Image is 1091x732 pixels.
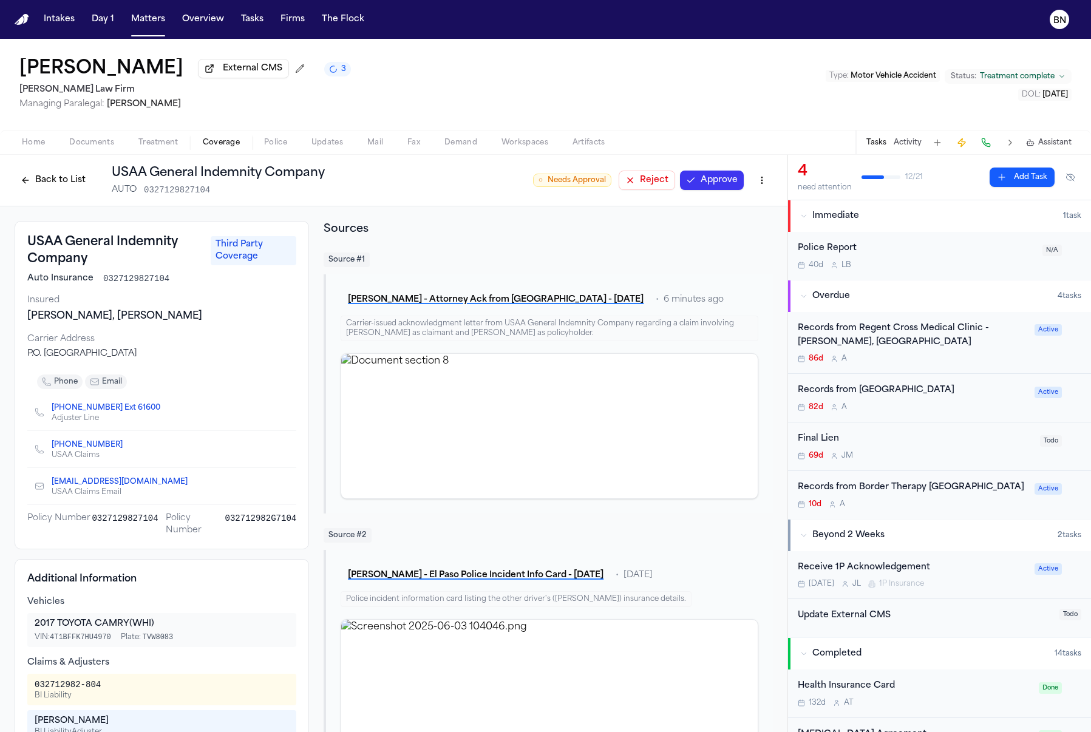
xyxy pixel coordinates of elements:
[1042,245,1062,256] span: N/A
[841,451,853,461] span: J M
[15,14,29,25] img: Finch Logo
[311,138,343,147] span: Updates
[990,168,1055,187] button: Add Task
[809,451,823,461] span: 69d
[798,384,1027,398] div: Records from [GEOGRAPHIC_DATA]
[798,561,1027,575] div: Receive 1P Acknowledgement
[1058,530,1081,540] span: 2 task s
[444,138,477,147] span: Demand
[788,200,1091,232] button: Immediate1task
[841,260,851,270] span: L B
[19,83,351,97] h2: [PERSON_NAME] Law Firm
[798,322,1027,350] div: Records from Regent Cross Medical Clinic - [PERSON_NAME], [GEOGRAPHIC_DATA]
[19,100,104,109] span: Managing Paralegal:
[341,64,346,74] span: 3
[15,14,29,25] a: Home
[203,138,240,147] span: Coverage
[35,632,111,642] span: VIN:
[19,58,183,80] button: Edit matter name
[35,715,289,727] div: [PERSON_NAME]
[138,138,178,147] span: Treatment
[841,402,847,412] span: A
[407,138,420,147] span: Fax
[798,609,1052,623] div: Update External CMS
[223,63,282,75] span: External CMS
[829,72,849,80] span: Type :
[54,377,78,387] span: phone
[35,679,101,691] div: 032712982-804
[27,294,296,307] div: Insured
[1040,435,1062,447] span: Todo
[894,138,922,147] button: Activity
[324,221,773,238] h2: Sources
[198,59,289,78] button: External CMS
[533,174,611,187] span: Needs Approval
[573,138,605,147] span: Artifacts
[788,638,1091,669] button: Completed14tasks
[879,579,924,589] span: 1P Insurance
[1042,91,1068,98] span: [DATE]
[317,8,369,30] button: The Flock
[1026,138,1072,147] button: Assistant
[27,657,296,669] div: Claims & Adjusters
[144,184,210,196] span: 0327129827104
[324,252,370,267] span: Source # 1
[341,591,692,607] div: Police incident information card listing the other driver's ([PERSON_NAME]) insurance details.
[788,471,1091,519] div: Open task: Records from Border Therapy Horizon City
[1059,168,1081,187] button: Hide completed tasks (⌘⇧H)
[341,289,651,311] button: [PERSON_NAME] - Attorney Ack from [GEOGRAPHIC_DATA] - [DATE]
[177,8,229,30] button: Overview
[680,171,744,190] button: Approve
[103,273,169,285] span: 0327129827104
[1035,387,1062,398] span: Active
[27,234,203,268] h3: USAA General Indemnity Company
[324,62,351,76] button: 3 active tasks
[341,316,758,341] div: Carrier-issued acknowledgment letter from USAA General Indemnity Company regarding a claim involv...
[788,280,1091,312] button: Overdue4tasks
[85,374,127,389] button: email
[37,374,83,389] button: phone
[1059,609,1081,620] span: Todo
[1035,563,1062,575] span: Active
[788,669,1091,718] div: Open task: Health Insurance Card
[276,8,310,30] button: Firms
[1058,291,1081,301] span: 4 task s
[980,72,1055,81] span: Treatment complete
[664,294,724,306] span: 6 minutes ago
[211,236,296,265] span: Third Party Coverage
[616,569,619,581] span: •
[656,294,659,306] span: •
[50,633,111,642] span: 4T1BFFK7HU4970
[788,422,1091,471] div: Open task: Final Lien
[826,70,940,82] button: Edit Type: Motor Vehicle Accident
[225,512,297,537] span: 032712982G7104
[264,138,287,147] span: Police
[788,374,1091,422] div: Open task: Records from El Paso Pain Center
[809,698,826,708] span: 132d
[977,134,994,151] button: Make a Call
[107,100,181,109] span: [PERSON_NAME]
[840,500,845,509] span: A
[341,354,758,498] img: Document section 8
[52,440,123,450] a: [PHONE_NUMBER]
[102,377,122,387] span: email
[52,450,132,460] div: USAA Claims
[236,8,268,30] button: Tasks
[798,162,852,181] div: 4
[87,8,119,30] button: Day 1
[27,333,296,345] div: Carrier Address
[851,72,936,80] span: Motor Vehicle Accident
[798,183,852,192] div: need attention
[121,632,173,642] span: Plate:
[166,512,225,537] span: Policy Number
[27,512,90,537] span: Policy Number
[15,171,92,190] button: Back to List
[27,572,296,586] h4: Additional Information
[22,138,45,147] span: Home
[39,8,80,30] a: Intakes
[788,312,1091,374] div: Open task: Records from Regent Cross Medical Clinic - Ikedieze Chukwu, MD
[1055,649,1081,659] span: 14 task s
